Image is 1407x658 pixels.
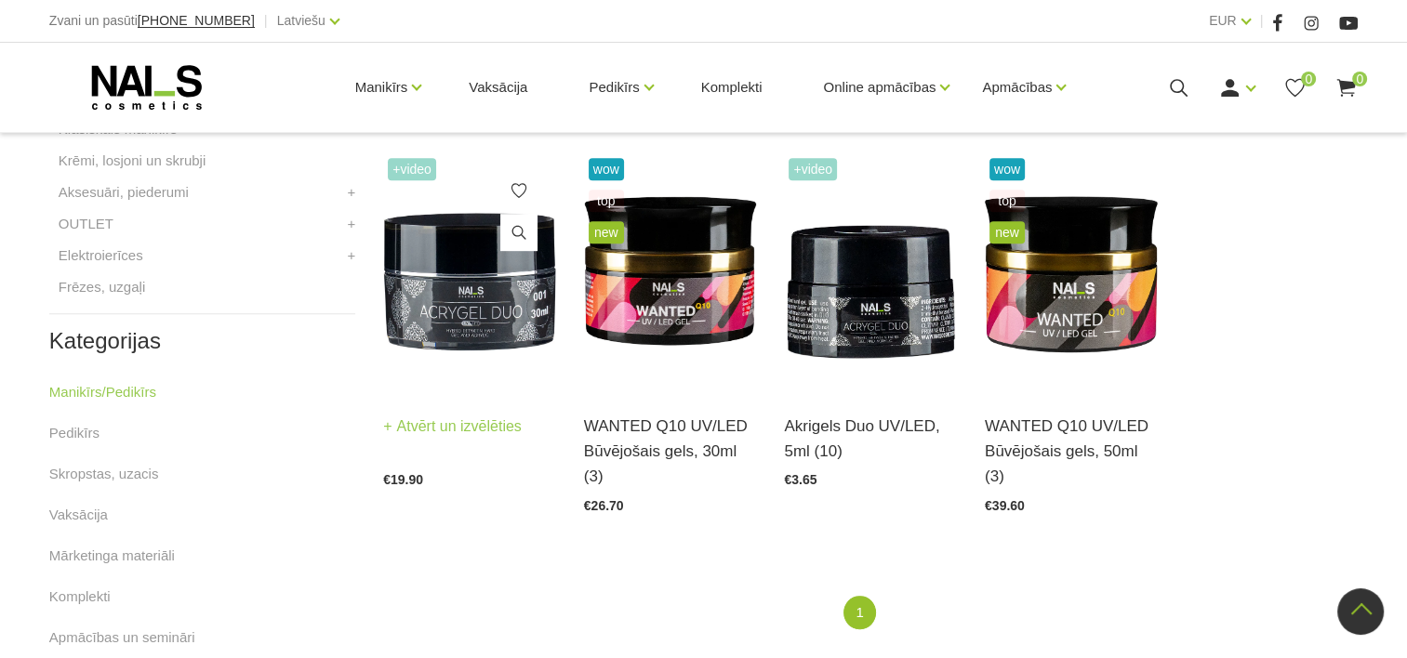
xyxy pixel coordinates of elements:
[59,150,206,172] a: Krēmi, losjoni un skrubji
[789,158,837,180] span: +Video
[589,50,639,125] a: Pedikīrs
[784,414,957,464] a: Akrigels Duo UV/LED, 5ml (10)
[823,50,936,125] a: Online apmācības
[264,9,268,33] span: |
[388,158,436,180] span: +Video
[584,414,757,490] a: WANTED Q10 UV/LED Būvējošais gels, 30ml (3)
[985,153,1158,390] img: Gels WANTED NAILS cosmetics tehniķu komanda ir radījusi gelu, kas ilgi jau ir katra meistara mekl...
[59,213,113,235] a: OUTLET
[49,545,175,567] a: Mārketinga materiāli
[584,153,757,390] img: Gels WANTED NAILS cosmetics tehniķu komanda ir radījusi gelu, kas ilgi jau ir katra meistara mekl...
[454,43,542,132] a: Vaksācija
[49,504,108,526] a: Vaksācija
[59,244,143,267] a: Elektroierīces
[49,422,100,444] a: Pedikīrs
[989,158,1025,180] span: wow
[686,43,777,132] a: Komplekti
[589,158,624,180] span: wow
[1352,72,1367,86] span: 0
[49,9,255,33] div: Zvani un pasūti
[584,498,624,513] span: €26.70
[383,472,423,487] span: €19.90
[138,13,255,28] span: [PHONE_NUMBER]
[784,153,957,390] img: Kas ir AKRIGELS “DUO GEL” un kādas problēmas tas risina?• Tas apvieno ērti modelējamā akrigela un...
[49,381,156,403] a: Manikīrs/Pedikīrs
[989,190,1025,212] span: top
[383,153,556,390] img: Kas ir AKRIGELS “DUO GEL” un kādas problēmas tas risina?• Tas apvieno ērti modelējamā akrigela un...
[982,50,1052,125] a: Apmācības
[843,596,875,630] a: 1
[985,414,1158,490] a: WANTED Q10 UV/LED Būvējošais gels, 50ml (3)
[138,14,255,28] a: [PHONE_NUMBER]
[1301,72,1316,86] span: 0
[589,190,624,212] span: top
[355,50,408,125] a: Manikīrs
[989,221,1025,243] span: new
[277,9,325,32] a: Latviešu
[347,244,355,267] a: +
[347,213,355,235] a: +
[1209,9,1237,32] a: EUR
[784,472,816,487] span: €3.65
[1334,76,1358,99] a: 0
[49,626,195,649] a: Apmācības un semināri
[49,329,355,353] h2: Kategorijas
[383,596,1358,630] nav: catalog-product-list
[589,221,624,243] span: new
[59,181,189,204] a: Aksesuāri, piederumi
[49,586,111,608] a: Komplekti
[49,463,159,485] a: Skropstas, uzacis
[383,414,522,440] a: Atvērt un izvēlēties
[347,181,355,204] a: +
[1283,76,1307,99] a: 0
[1260,9,1264,33] span: |
[59,276,145,298] a: Frēzes, uzgaļi
[985,498,1025,513] span: €39.60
